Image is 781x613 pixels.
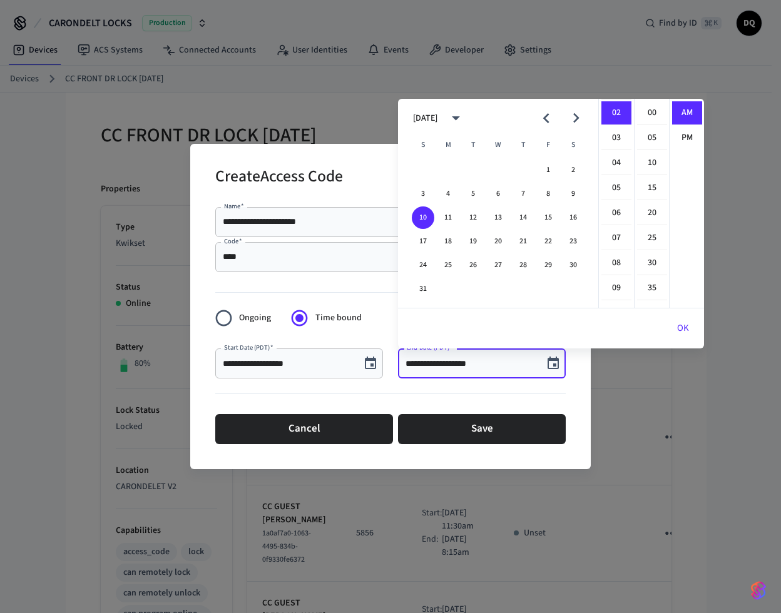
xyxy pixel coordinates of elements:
[239,312,271,325] span: Ongoing
[601,301,631,325] li: 10 hours
[562,183,584,205] button: 9
[601,176,631,200] li: 5 hours
[437,183,459,205] button: 4
[672,101,702,125] li: AM
[637,276,667,300] li: 35 minutes
[537,133,559,158] span: Friday
[601,226,631,250] li: 7 hours
[562,133,584,158] span: Saturday
[601,151,631,175] li: 4 hours
[412,133,434,158] span: Sunday
[637,251,667,275] li: 30 minutes
[462,183,484,205] button: 5
[487,183,509,205] button: 6
[512,254,534,276] button: 28
[512,183,534,205] button: 7
[412,183,434,205] button: 3
[537,183,559,205] button: 8
[437,230,459,253] button: 18
[637,101,667,125] li: 0 minutes
[437,206,459,229] button: 11
[634,99,669,308] ul: Select minutes
[358,351,383,376] button: Choose date, selected date is Oct 16, 2025
[487,230,509,253] button: 20
[637,226,667,250] li: 25 minutes
[215,159,343,197] h2: Create Access Code
[637,151,667,175] li: 10 minutes
[672,126,702,149] li: PM
[512,133,534,158] span: Thursday
[669,99,704,308] ul: Select meridiem
[562,206,584,229] button: 16
[413,112,437,125] div: [DATE]
[224,236,242,246] label: Code
[487,206,509,229] button: 13
[601,276,631,300] li: 9 hours
[412,278,434,300] button: 31
[601,201,631,225] li: 6 hours
[601,251,631,275] li: 8 hours
[224,201,244,211] label: Name
[637,201,667,225] li: 20 minutes
[224,343,273,352] label: Start Date (PDT)
[562,159,584,181] button: 2
[601,126,631,150] li: 3 hours
[315,312,362,325] span: Time bound
[512,230,534,253] button: 21
[412,230,434,253] button: 17
[462,133,484,158] span: Tuesday
[637,126,667,150] li: 5 minutes
[599,99,634,308] ul: Select hours
[412,206,434,229] button: 10
[537,230,559,253] button: 22
[562,254,584,276] button: 30
[487,254,509,276] button: 27
[637,176,667,200] li: 15 minutes
[215,414,393,444] button: Cancel
[537,159,559,181] button: 1
[751,580,766,600] img: SeamLogoGradient.69752ec5.svg
[462,206,484,229] button: 12
[562,230,584,253] button: 23
[512,206,534,229] button: 14
[437,254,459,276] button: 25
[662,313,704,343] button: OK
[487,133,509,158] span: Wednesday
[561,103,591,133] button: Next month
[412,254,434,276] button: 24
[462,230,484,253] button: 19
[637,301,667,325] li: 40 minutes
[531,103,561,133] button: Previous month
[398,414,566,444] button: Save
[441,103,471,133] button: calendar view is open, switch to year view
[537,206,559,229] button: 15
[537,254,559,276] button: 29
[437,133,459,158] span: Monday
[462,254,484,276] button: 26
[601,101,631,125] li: 2 hours
[541,351,566,376] button: Choose date, selected date is Aug 10, 2025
